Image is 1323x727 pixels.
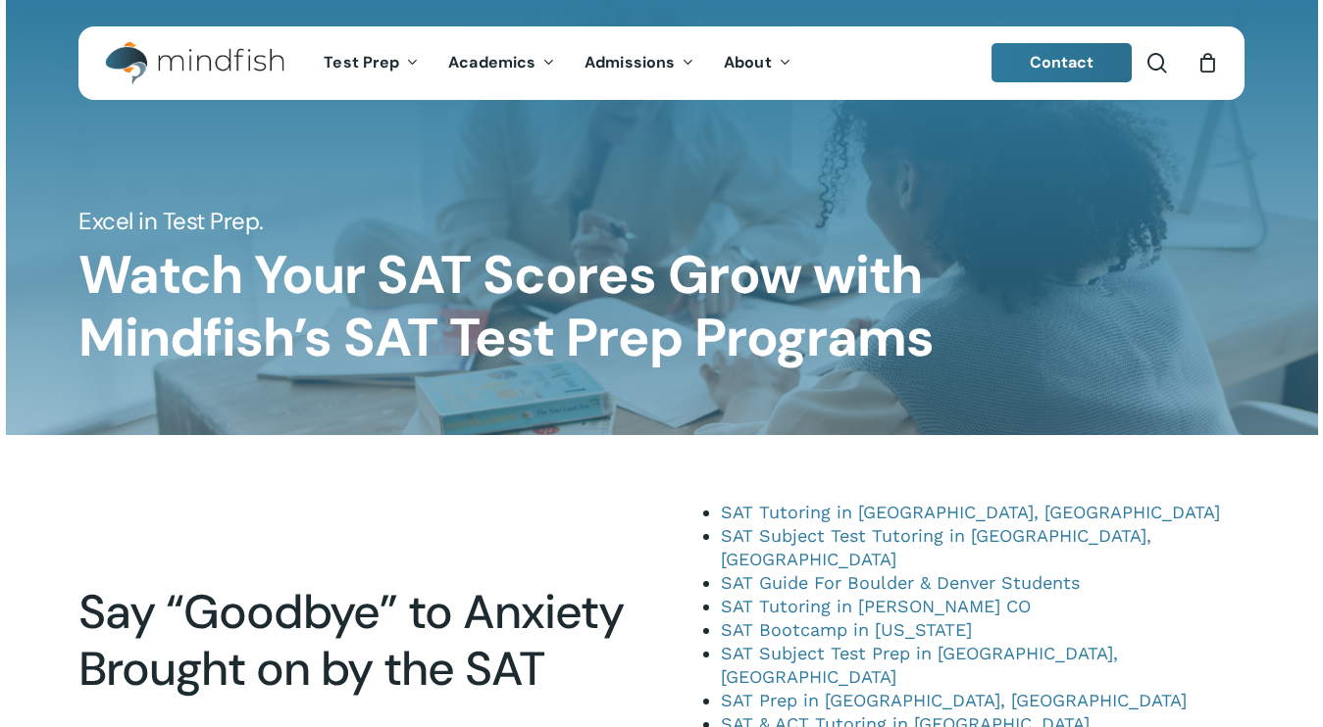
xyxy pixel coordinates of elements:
a: Contact [992,43,1133,82]
nav: Main Menu [309,26,805,100]
a: About [709,55,806,72]
span: Contact [1030,52,1094,73]
a: SAT Tutoring in [GEOGRAPHIC_DATA], [GEOGRAPHIC_DATA] [721,502,1220,522]
a: Academics [433,55,570,72]
a: Test Prep [309,55,433,72]
span: Academics [448,52,535,73]
a: SAT Prep in [GEOGRAPHIC_DATA], [GEOGRAPHIC_DATA] [721,690,1187,710]
span: About [724,52,772,73]
span: Admissions [585,52,675,73]
a: SAT Subject Test Tutoring in [GEOGRAPHIC_DATA], [GEOGRAPHIC_DATA] [721,525,1151,569]
h5: Excel in Test Prep. [78,206,1045,237]
h2: Say “Goodbye” to Anxiety Brought on by the SAT [78,584,632,698]
a: Admissions [570,55,709,72]
a: SAT Guide For Boulder & Denver Students [721,572,1080,593]
a: SAT Bootcamp in [US_STATE] [721,619,972,640]
h1: Watch Your SAT Scores Grow with Mindfish’s SAT Test Prep Programs [78,244,1045,369]
a: SAT Tutoring in [PERSON_NAME] CO [721,596,1031,616]
a: SAT Subject Test Prep in [GEOGRAPHIC_DATA], [GEOGRAPHIC_DATA] [721,643,1118,687]
span: Test Prep [324,52,399,73]
header: Main Menu [78,26,1245,100]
